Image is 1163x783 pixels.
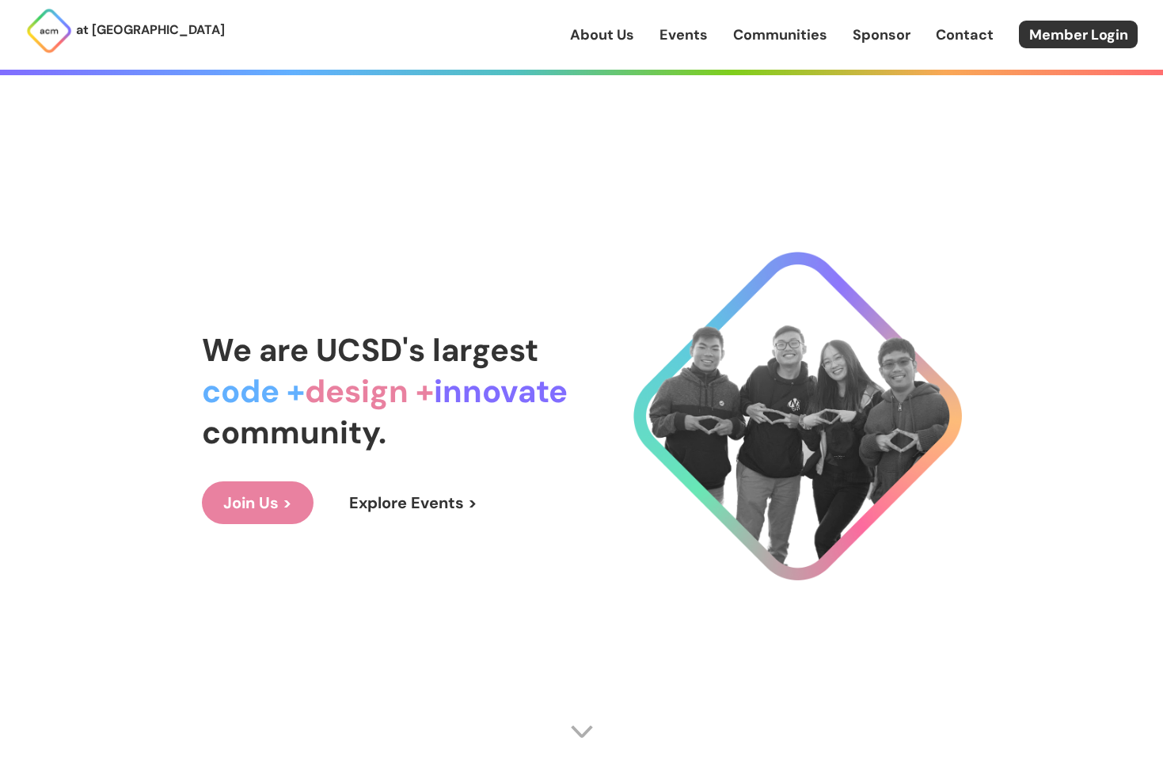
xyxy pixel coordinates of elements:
a: Sponsor [853,25,910,45]
a: at [GEOGRAPHIC_DATA] [25,7,225,55]
a: Join Us > [202,481,314,524]
a: Communities [733,25,827,45]
a: Contact [936,25,994,45]
span: design + [305,371,434,412]
a: Events [659,25,708,45]
span: code + [202,371,305,412]
img: ACM Logo [25,7,73,55]
span: innovate [434,371,568,412]
a: Member Login [1019,21,1138,48]
img: Cool Logo [633,252,962,580]
a: Explore Events > [328,481,499,524]
a: About Us [570,25,634,45]
img: Scroll Arrow [570,720,594,743]
span: We are UCSD's largest [202,329,538,371]
p: at [GEOGRAPHIC_DATA] [76,20,225,40]
span: community. [202,412,386,453]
